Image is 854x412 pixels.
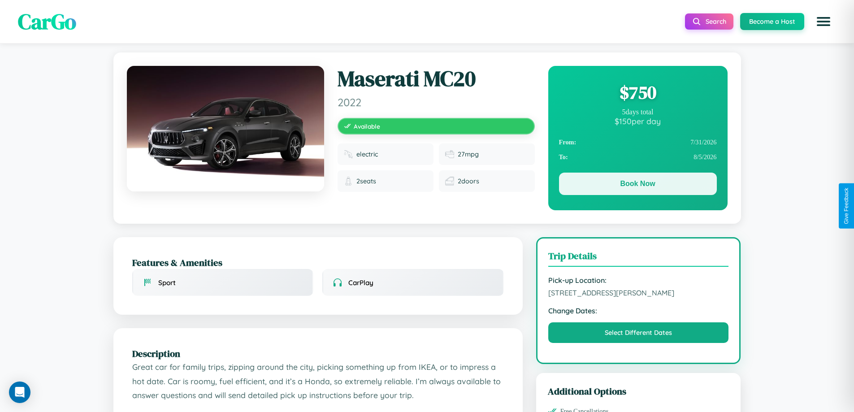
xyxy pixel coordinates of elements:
[9,382,30,403] div: Open Intercom Messenger
[740,13,804,30] button: Become a Host
[559,108,717,116] div: 5 days total
[559,135,717,150] div: 7 / 31 / 2026
[344,150,353,159] img: Fuel type
[458,177,479,185] span: 2 doors
[356,177,376,185] span: 2 seats
[132,347,504,360] h2: Description
[559,173,717,195] button: Book Now
[685,13,733,30] button: Search
[811,9,836,34] button: Open menu
[348,278,373,287] span: CarPlay
[132,256,504,269] h2: Features & Amenities
[445,150,454,159] img: Fuel efficiency
[559,153,568,161] strong: To:
[458,150,479,158] span: 27 mpg
[158,278,176,287] span: Sport
[559,80,717,104] div: $ 750
[344,177,353,186] img: Seats
[548,249,729,267] h3: Trip Details
[559,116,717,126] div: $ 150 per day
[132,360,504,403] p: Great car for family trips, zipping around the city, picking something up from IKEA, or to impres...
[127,66,324,191] img: Maserati MC20 2022
[559,150,717,165] div: 8 / 5 / 2026
[548,288,729,297] span: [STREET_ADDRESS][PERSON_NAME]
[356,150,378,158] span: electric
[706,17,726,26] span: Search
[548,322,729,343] button: Select Different Dates
[548,385,729,398] h3: Additional Options
[18,7,76,36] span: CarGo
[338,95,535,109] span: 2022
[548,306,729,315] strong: Change Dates:
[548,276,729,285] strong: Pick-up Location:
[338,66,535,92] h1: Maserati MC20
[354,122,380,130] span: Available
[445,177,454,186] img: Doors
[843,188,850,224] div: Give Feedback
[559,139,577,146] strong: From:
